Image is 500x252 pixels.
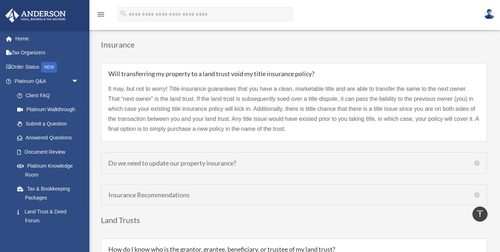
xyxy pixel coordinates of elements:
[97,10,105,19] i: menu
[5,31,89,46] a: Home
[10,88,89,103] a: Client FAQ
[97,13,105,19] a: menu
[484,9,495,19] img: User Pic
[108,84,480,134] p: It may, but not to worry! Title insurance guarantees that you have a clean, marketable title and ...
[5,60,89,74] a: Order StatusNEW
[101,41,487,52] h3: Insurance
[101,216,487,228] h3: Land Trusts
[10,131,89,145] a: Answered Questions
[72,74,86,89] span: arrow_drop_down
[108,192,480,198] h5: Insurance Recommendations
[119,10,127,18] i: search
[10,103,89,117] a: Platinum Walkthrough
[41,62,57,73] div: NEW
[5,74,89,89] a: Platinum Q&Aarrow_drop_down
[108,70,480,77] h5: Will transferring my property to a land trust void my title insurance policy?
[5,46,89,60] a: Tax Organizers
[3,9,68,23] img: Anderson Advisors Platinum Portal
[10,205,86,228] a: Land Trust & Deed Forum
[10,145,89,159] a: Document Review
[10,228,89,242] a: Portal Feedback
[476,209,484,218] i: vertical_align_top
[472,207,487,222] a: vertical_align_top
[10,117,89,131] a: Submit a Question
[10,182,89,205] a: Tax & Bookkeeping Packages
[108,160,480,166] h5: Do we need to update our property insurance?
[10,159,89,182] a: Platinum Knowledge Room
